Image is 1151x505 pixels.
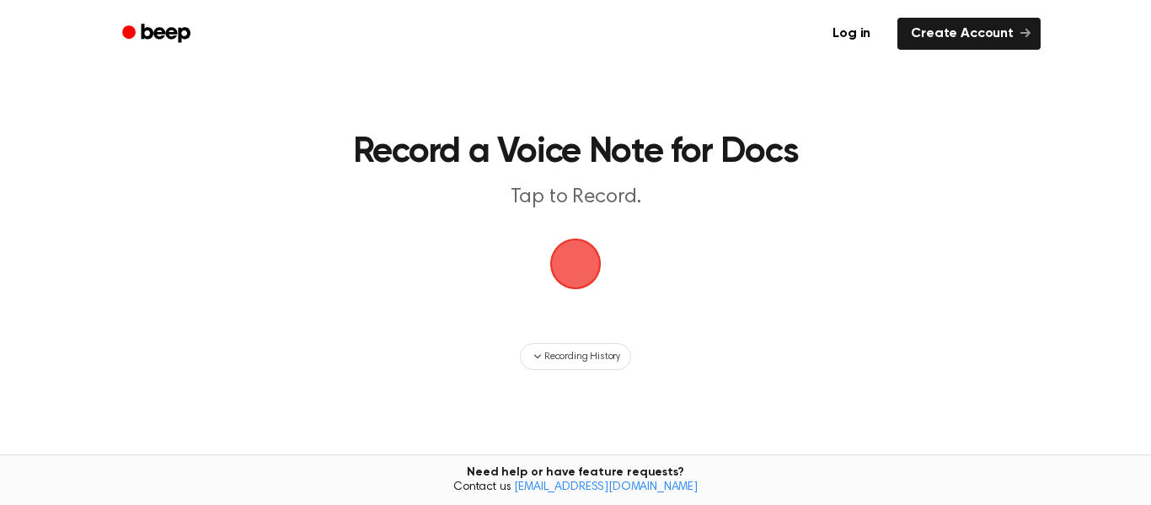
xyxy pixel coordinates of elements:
[10,481,1141,496] span: Contact us
[110,18,206,51] a: Beep
[514,481,698,493] a: [EMAIL_ADDRESS][DOMAIN_NAME]
[550,239,601,289] img: Beep Logo
[252,184,899,212] p: Tap to Record.
[182,135,969,170] h1: Record a Voice Note for Docs
[816,14,887,53] a: Log in
[520,343,631,370] button: Recording History
[897,18,1041,50] a: Create Account
[544,349,620,364] span: Recording History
